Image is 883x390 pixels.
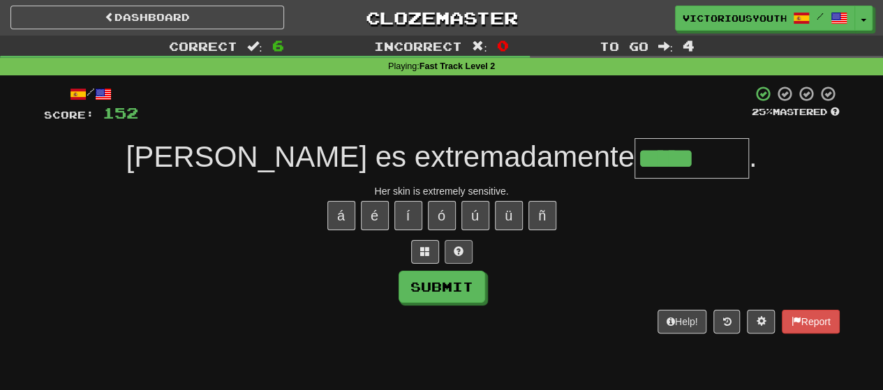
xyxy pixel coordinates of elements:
[126,140,635,173] span: [PERSON_NAME] es extremadamente
[305,6,579,30] a: Clozemaster
[675,6,855,31] a: victoriousyouth /
[683,12,786,24] span: victoriousyouth
[817,11,824,21] span: /
[683,37,695,54] span: 4
[749,140,757,173] span: .
[472,40,487,52] span: :
[272,37,284,54] span: 6
[713,310,740,333] button: Round history (alt+y)
[374,39,462,53] span: Incorrect
[497,37,509,54] span: 0
[169,39,237,53] span: Correct
[599,39,648,53] span: To go
[428,201,456,230] button: ó
[528,201,556,230] button: ñ
[44,85,138,103] div: /
[361,201,389,230] button: é
[495,201,523,230] button: ü
[752,106,773,117] span: 25 %
[752,106,840,119] div: Mastered
[394,201,422,230] button: í
[399,271,485,303] button: Submit
[44,184,840,198] div: Her skin is extremely sensitive.
[445,240,473,264] button: Single letter hint - you only get 1 per sentence and score half the points! alt+h
[247,40,262,52] span: :
[327,201,355,230] button: á
[44,109,94,121] span: Score:
[461,201,489,230] button: ú
[411,240,439,264] button: Switch sentence to multiple choice alt+p
[782,310,839,333] button: Report
[10,6,284,29] a: Dashboard
[103,104,138,121] span: 152
[658,310,707,333] button: Help!
[420,61,496,71] strong: Fast Track Level 2
[658,40,673,52] span: :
